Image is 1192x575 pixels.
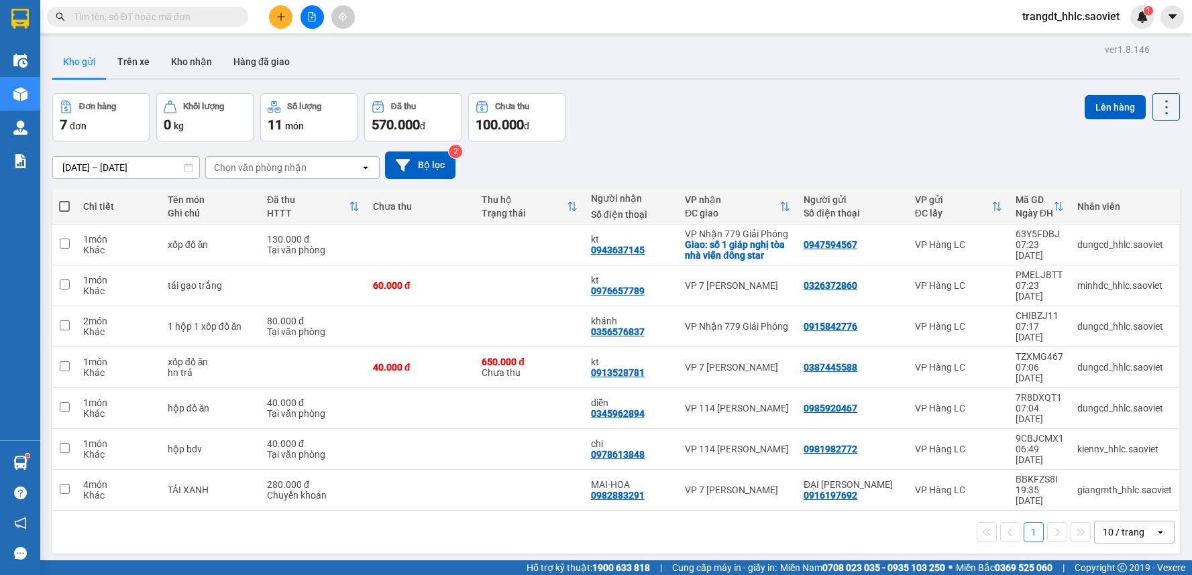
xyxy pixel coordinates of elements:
div: BBKFZS8I [1016,474,1064,485]
div: 1 món [83,234,154,245]
div: VP 7 [PERSON_NAME] [685,362,790,373]
div: xốp đồ ăn [168,239,254,250]
span: copyright [1118,563,1127,572]
button: file-add [301,5,324,29]
div: 0947594567 [804,239,857,250]
div: 0345962894 [591,408,645,419]
sup: 1 [25,454,30,458]
th: Toggle SortBy [1009,189,1071,225]
div: tải gạo trắng [168,280,254,291]
div: Đã thu [391,102,416,111]
div: 0976657789 [591,285,645,296]
div: kiennv_hhlc.saoviet [1077,444,1172,454]
div: 9CBJCMX1 [1016,433,1064,444]
div: 10 / trang [1103,525,1144,539]
div: Trạng thái [482,208,567,218]
div: ver 1.8.146 [1105,42,1150,57]
div: dungcd_hhlc.saoviet [1077,362,1172,373]
sup: 2 [449,145,462,158]
div: Thu hộ [482,194,567,205]
img: warehouse-icon [13,456,28,470]
img: icon-new-feature [1136,11,1148,23]
div: hộp bdv [168,444,254,454]
span: notification [14,517,27,529]
div: kt [591,275,671,285]
div: 07:04 [DATE] [1016,403,1064,424]
div: VP Hàng LC [915,485,1002,495]
button: Trên xe [107,46,160,78]
div: Chọn văn phòng nhận [214,161,307,174]
sup: 1 [1144,6,1153,15]
div: 0915842776 [804,321,857,332]
div: 0913528781 [591,367,645,378]
strong: 0369 525 060 [995,562,1052,573]
div: VP gửi [915,194,991,205]
span: món [285,121,304,131]
span: trangdt_hhlc.saoviet [1012,8,1130,25]
span: Hỗ trợ kỹ thuật: [527,560,650,575]
div: 0943637145 [591,245,645,255]
div: 07:06 [DATE] [1016,362,1064,383]
div: 0981982772 [804,444,857,454]
div: Tại văn phòng [267,245,360,255]
div: 0982883291 [591,490,645,501]
span: ⚪️ [949,565,953,570]
span: question-circle [14,487,27,499]
strong: 0708 023 035 - 0935 103 250 [822,562,945,573]
div: Khác [83,449,154,460]
div: 40.000 đ [373,362,469,373]
th: Toggle SortBy [678,189,797,225]
div: TẢI XANH [168,485,254,495]
div: Khác [83,326,154,337]
span: caret-down [1167,11,1179,23]
div: VP Nhận 779 Giải Phóng [685,229,790,239]
div: chi [591,438,671,449]
th: Toggle SortBy [908,189,1009,225]
div: Khác [83,490,154,501]
svg: open [1155,527,1166,537]
div: Khác [83,367,154,378]
div: 0387445588 [804,362,857,373]
div: TZXMG467 [1016,351,1064,362]
div: 280.000 đ [267,479,360,490]
div: VP Hàng LC [915,321,1002,332]
div: 06:49 [DATE] [1016,444,1064,465]
img: warehouse-icon [13,121,28,135]
div: khánh [591,316,671,326]
span: 0 [164,117,171,133]
span: Cung cấp máy in - giấy in: [672,560,777,575]
div: ĐẠI KIM SƠN [804,479,902,490]
button: Hàng đã giao [223,46,301,78]
div: 07:17 [DATE] [1016,321,1064,342]
strong: 1900 633 818 [592,562,650,573]
div: Chi tiết [83,201,154,212]
div: Tại văn phòng [267,408,360,419]
div: Khác [83,245,154,255]
div: VP 7 [PERSON_NAME] [685,485,790,495]
div: 0326372860 [804,280,857,291]
div: 650.000 đ [482,357,578,367]
div: Chưa thu [495,102,529,111]
span: aim [338,12,347,21]
div: 63Y5FDBJ [1016,229,1064,239]
div: 1 món [83,438,154,449]
button: Số lượng11món [260,93,358,141]
div: 40.000 đ [267,438,360,449]
th: Toggle SortBy [260,189,366,225]
div: 40.000 đ [267,397,360,408]
div: 7R8DXQT1 [1016,392,1064,403]
button: Lên hàng [1085,95,1146,119]
div: Người nhận [591,193,671,204]
button: aim [331,5,355,29]
div: Chưa thu [482,357,578,378]
button: Chưa thu100.000đ [468,93,565,141]
button: Đã thu570.000đ [364,93,462,141]
span: kg [174,121,184,131]
span: Miền Bắc [956,560,1052,575]
div: 4 món [83,479,154,490]
div: Số lượng [287,102,321,111]
div: minhdc_hhlc.saoviet [1077,280,1172,291]
button: Đơn hàng7đơn [52,93,150,141]
span: search [56,12,65,21]
div: Giao: số 1 giáp nghị tòa nhà viễn đông star [685,239,790,261]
